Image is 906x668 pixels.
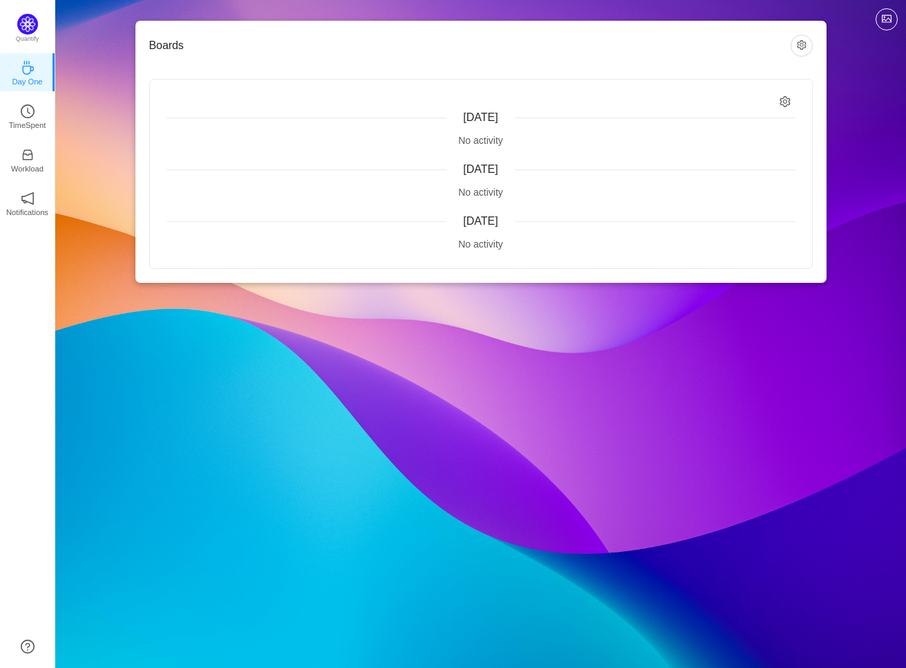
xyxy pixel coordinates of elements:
[463,163,498,175] span: [DATE]
[791,35,813,57] button: icon: setting
[21,61,35,75] i: icon: coffee
[11,163,44,175] p: Workload
[21,109,35,122] a: icon: clock-circleTimeSpent
[12,75,42,88] p: Day One
[21,104,35,118] i: icon: clock-circle
[780,96,791,108] i: icon: setting
[21,65,35,79] a: icon: coffeeDay One
[21,192,35,205] i: icon: notification
[9,119,46,131] p: TimeSpent
[6,206,48,219] p: Notifications
[167,237,795,252] div: No activity
[167,133,795,148] div: No activity
[21,148,35,162] i: icon: inbox
[21,152,35,166] a: icon: inboxWorkload
[463,215,498,227] span: [DATE]
[167,185,795,200] div: No activity
[17,14,38,35] img: Quantify
[463,111,498,123] span: [DATE]
[21,196,35,210] a: icon: notificationNotifications
[21,640,35,653] a: icon: question-circle
[876,8,898,30] button: icon: picture
[149,39,791,53] h3: Boards
[16,35,39,44] p: Quantify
